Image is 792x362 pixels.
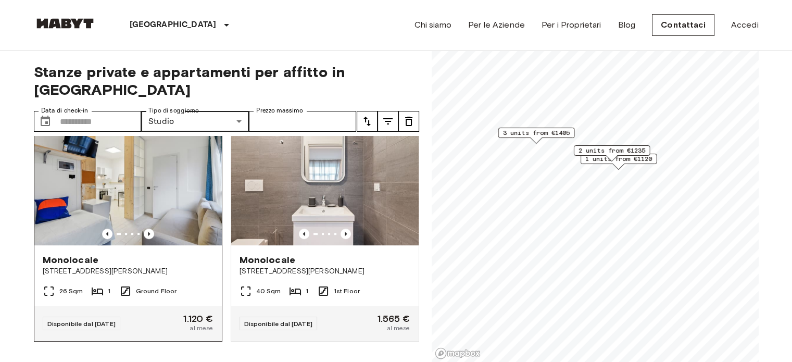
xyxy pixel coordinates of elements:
span: 1.120 € [183,314,213,323]
a: Marketing picture of unit IT-14-059-002-01HPrevious imagePrevious imageMonolocale[STREET_ADDRESS]... [34,120,222,342]
button: tune [378,111,398,132]
span: Stanze private e appartamenti per affitto in [GEOGRAPHIC_DATA] [34,63,419,98]
a: Per i Proprietari [542,19,601,31]
span: Disponibile dal [DATE] [47,320,116,328]
p: [GEOGRAPHIC_DATA] [130,19,217,31]
span: 1.565 € [377,314,410,323]
span: Monolocale [240,254,296,266]
span: 1 [108,286,110,296]
button: Previous image [144,229,154,239]
img: Marketing picture of unit IT-14-040-004-01H [231,120,419,245]
span: [STREET_ADDRESS][PERSON_NAME] [43,266,213,277]
label: Data di check-in [41,106,88,115]
span: 40 Sqm [256,286,281,296]
span: 1 [306,286,308,296]
button: Previous image [299,229,309,239]
a: Blog [618,19,635,31]
span: Ground Floor [136,286,177,296]
span: 2 units from €1235 [578,146,645,155]
span: 26 Sqm [59,286,83,296]
img: Habyt [34,18,96,29]
span: 1 units from €1120 [585,154,652,164]
span: Disponibile dal [DATE] [244,320,312,328]
a: Accedi [731,19,759,31]
span: 3 units from €1405 [502,128,570,138]
a: Chi siamo [414,19,451,31]
label: Tipo di soggiorno [148,106,199,115]
div: Map marker [498,128,574,144]
button: Previous image [102,229,112,239]
img: Marketing picture of unit IT-14-059-002-01H [34,120,222,245]
a: Contattaci [652,14,714,36]
div: Map marker [573,145,650,161]
span: al mese [386,323,410,333]
span: 1st Floor [334,286,360,296]
button: tune [357,111,378,132]
a: Per le Aziende [468,19,525,31]
div: Studio [141,111,249,132]
span: [STREET_ADDRESS][PERSON_NAME] [240,266,410,277]
button: Previous image [341,229,351,239]
a: Mapbox logo [435,347,481,359]
a: Marketing picture of unit IT-14-040-004-01HPrevious imagePrevious imageMonolocale[STREET_ADDRESS]... [231,120,419,342]
button: Choose date [35,111,56,132]
button: tune [398,111,419,132]
div: Map marker [580,154,657,170]
span: al mese [190,323,213,333]
label: Prezzo massimo [256,106,303,115]
span: Monolocale [43,254,99,266]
